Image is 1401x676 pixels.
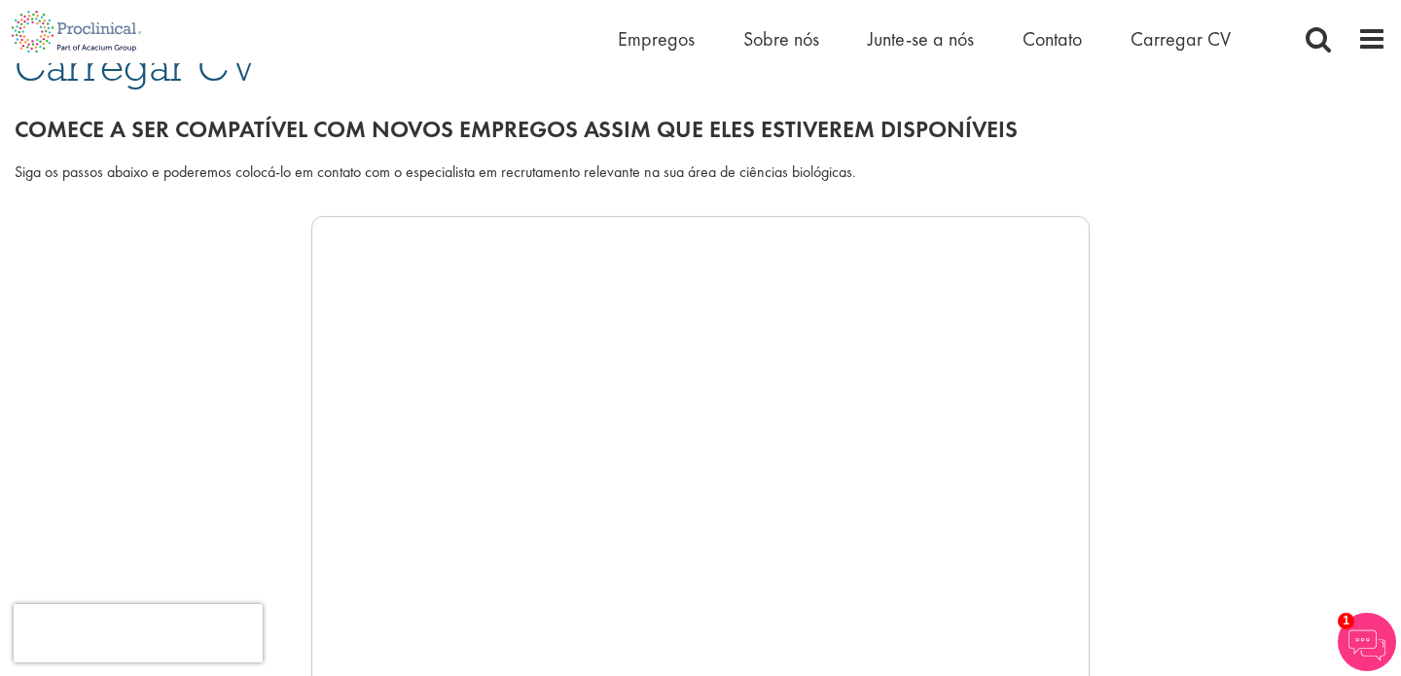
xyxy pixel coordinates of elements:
a: Junte-se a nós [868,26,974,52]
a: Carregar CV [1131,26,1231,52]
font: Carregar CV [15,40,259,92]
font: 1 [1343,614,1349,627]
a: Contato [1023,26,1082,52]
a: Empregos [618,26,695,52]
img: Chatbot [1338,613,1396,671]
iframe: reCAPTCHA [14,604,263,662]
font: Comece a ser compatível com novos empregos assim que eles estiverem disponíveis [15,114,1018,144]
font: Siga os passos abaixo e poderemos colocá-lo em contato com o especialista em recrutamento relevan... [15,161,856,182]
a: Sobre nós [743,26,819,52]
